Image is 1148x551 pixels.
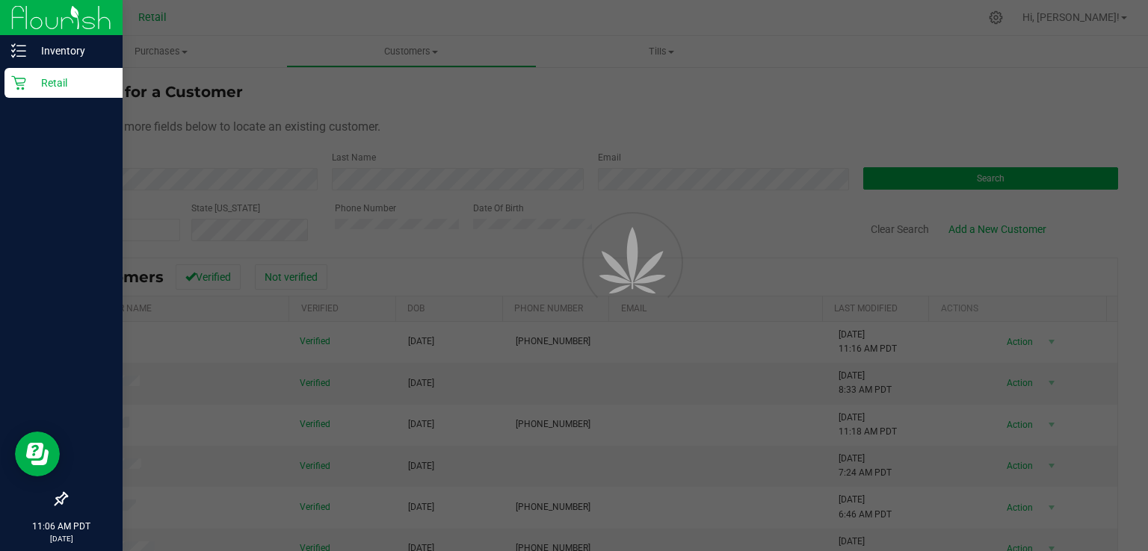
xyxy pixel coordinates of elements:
[11,43,26,58] inline-svg: Inventory
[7,533,116,544] p: [DATE]
[26,42,116,60] p: Inventory
[15,432,60,476] iframe: Resource center
[26,74,116,92] p: Retail
[7,520,116,533] p: 11:06 AM PDT
[11,75,26,90] inline-svg: Retail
